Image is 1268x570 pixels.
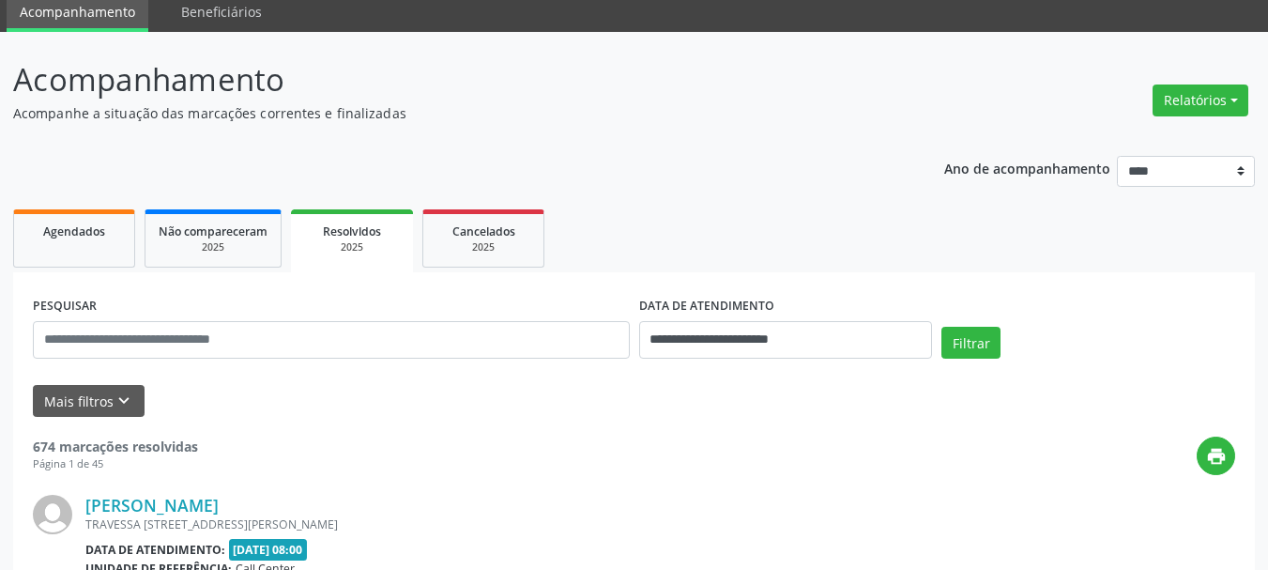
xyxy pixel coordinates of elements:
span: Cancelados [452,223,515,239]
div: Página 1 de 45 [33,456,198,472]
div: 2025 [436,240,530,254]
img: img [33,495,72,534]
span: Agendados [43,223,105,239]
a: [PERSON_NAME] [85,495,219,516]
b: Data de atendimento: [85,542,225,558]
div: 2025 [304,240,400,254]
p: Acompanhamento [13,56,882,103]
div: 2025 [159,240,267,254]
strong: 674 marcações resolvidas [33,438,198,455]
label: PESQUISAR [33,292,97,321]
button: Mais filtroskeyboard_arrow_down [33,385,145,418]
span: [DATE] 08:00 [229,539,308,561]
button: print [1197,437,1235,475]
button: Relatórios [1153,85,1248,116]
button: Filtrar [941,327,1001,359]
div: TRAVESSA [STREET_ADDRESS][PERSON_NAME] [85,516,1235,532]
span: Não compareceram [159,223,267,239]
span: Resolvidos [323,223,381,239]
i: keyboard_arrow_down [114,391,134,411]
label: DATA DE ATENDIMENTO [639,292,774,321]
i: print [1206,446,1227,467]
p: Acompanhe a situação das marcações correntes e finalizadas [13,103,882,123]
p: Ano de acompanhamento [944,156,1110,179]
